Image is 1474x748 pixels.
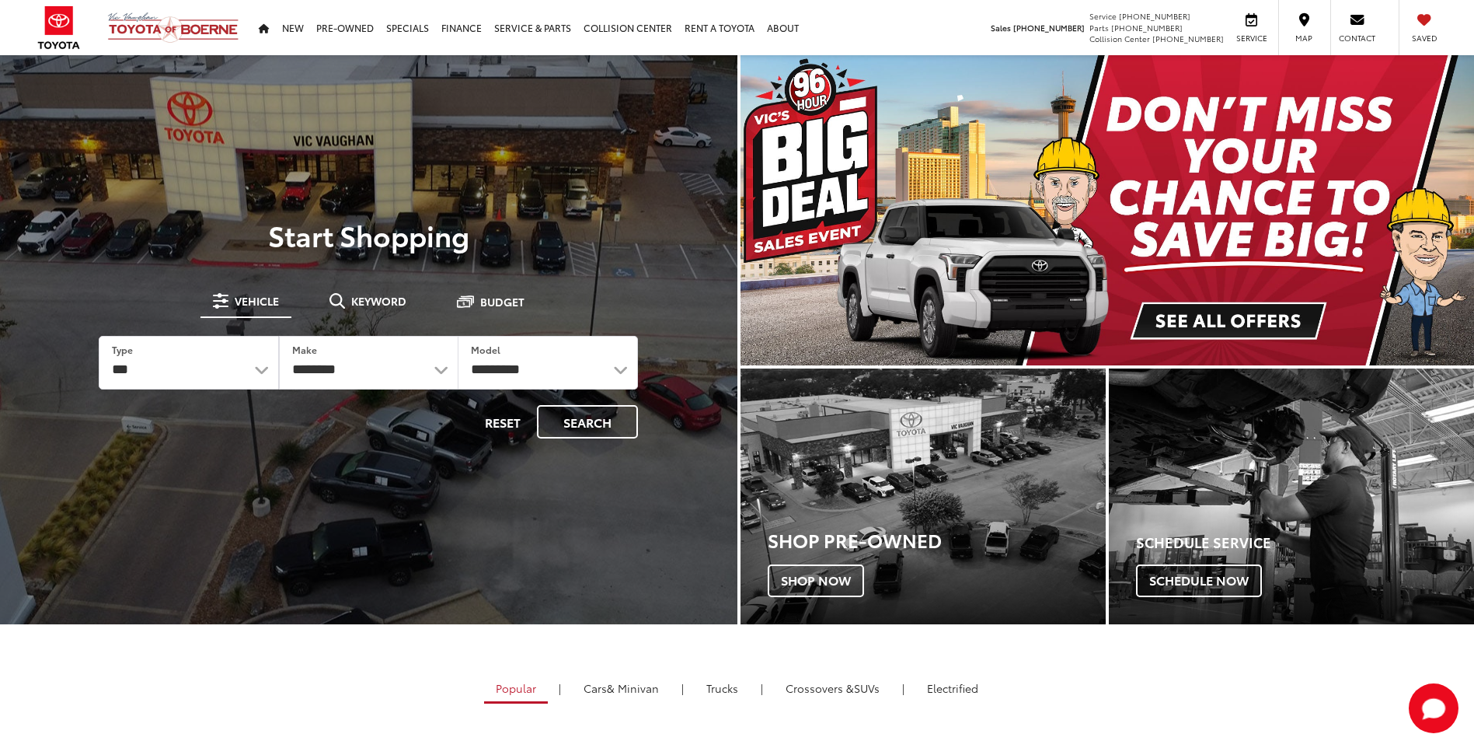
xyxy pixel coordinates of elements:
[607,680,659,696] span: & Minivan
[1136,564,1262,597] span: Schedule Now
[768,564,864,597] span: Shop Now
[107,12,239,44] img: Vic Vaughan Toyota of Boerne
[757,680,767,696] li: |
[235,295,279,306] span: Vehicle
[915,675,990,701] a: Electrified
[678,680,688,696] li: |
[774,675,891,701] a: SUVs
[740,369,1106,624] div: Toyota
[1409,683,1458,733] button: Toggle Chat Window
[1234,33,1269,44] span: Service
[1089,22,1109,33] span: Parts
[1339,33,1375,44] span: Contact
[484,675,548,704] a: Popular
[480,296,524,307] span: Budget
[112,343,133,356] label: Type
[1109,369,1474,624] a: Schedule Service Schedule Now
[1089,33,1150,44] span: Collision Center
[471,343,500,356] label: Model
[786,680,854,696] span: Crossovers &
[991,22,1011,33] span: Sales
[292,343,317,356] label: Make
[1287,33,1321,44] span: Map
[572,675,671,701] a: Cars
[1152,33,1224,44] span: [PHONE_NUMBER]
[1111,22,1183,33] span: [PHONE_NUMBER]
[472,405,534,439] button: Reset
[898,680,908,696] li: |
[768,530,1106,550] h3: Shop Pre-Owned
[740,369,1106,624] a: Shop Pre-Owned Shop Now
[1409,683,1458,733] svg: Start Chat
[1407,33,1441,44] span: Saved
[1109,369,1474,624] div: Toyota
[537,405,638,439] button: Search
[1089,10,1117,22] span: Service
[1119,10,1190,22] span: [PHONE_NUMBER]
[1136,535,1474,551] h4: Schedule Service
[351,295,406,306] span: Keyword
[65,219,672,250] p: Start Shopping
[695,675,750,701] a: Trucks
[555,680,565,696] li: |
[1013,22,1085,33] span: [PHONE_NUMBER]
